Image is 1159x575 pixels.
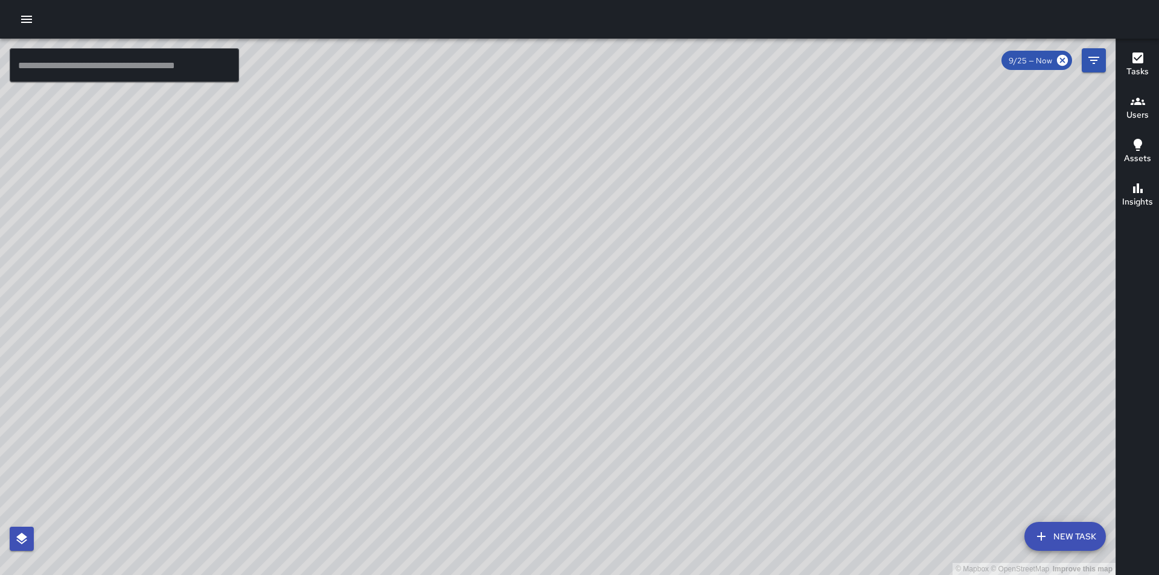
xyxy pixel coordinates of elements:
h6: Tasks [1126,65,1149,78]
button: Filters [1082,48,1106,72]
h6: Insights [1122,195,1153,209]
button: Users [1116,87,1159,130]
button: Assets [1116,130,1159,174]
button: New Task [1024,522,1106,551]
span: 9/25 — Now [1001,56,1059,66]
h6: Assets [1124,152,1151,165]
button: Tasks [1116,43,1159,87]
button: Insights [1116,174,1159,217]
h6: Users [1126,109,1149,122]
div: 9/25 — Now [1001,51,1072,70]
